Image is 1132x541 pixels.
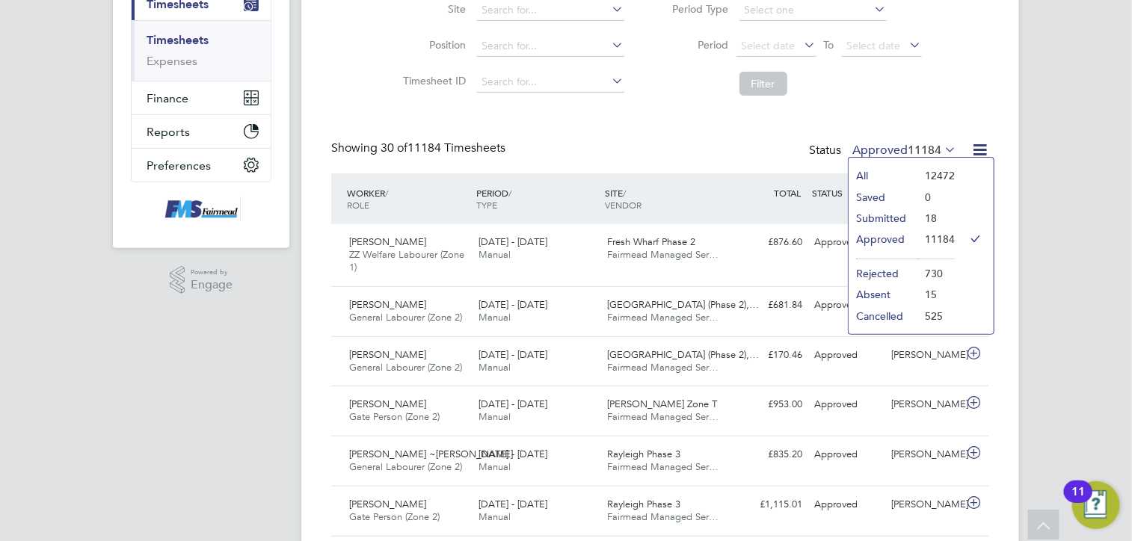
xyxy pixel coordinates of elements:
span: Fairmead Managed Ser… [608,460,719,473]
a: Expenses [147,54,197,68]
span: Fairmead Managed Ser… [608,510,719,523]
input: Search for... [477,36,624,57]
span: [PERSON_NAME] [349,298,426,311]
a: Powered byEngage [170,266,233,294]
span: [GEOGRAPHIC_DATA] (Phase 2),… [608,298,760,311]
button: Finance [132,81,271,114]
span: To [819,35,839,55]
span: Manual [479,248,511,261]
span: Gate Person (Zone 2) [349,510,440,523]
li: Submitted [849,208,917,229]
div: STATUS [808,179,886,206]
span: ROLE [347,199,369,211]
li: 18 [917,208,955,229]
span: Select date [847,39,901,52]
span: Fairmead Managed Ser… [608,248,719,261]
div: £953.00 [730,392,808,417]
button: Filter [739,72,787,96]
span: [DATE] - [DATE] [479,498,547,510]
li: 15 [917,284,955,305]
div: £1,115.01 [730,492,808,517]
li: All [849,165,917,186]
li: Absent [849,284,917,305]
span: General Labourer (Zone 2) [349,460,462,473]
button: Open Resource Center, 11 new notifications [1072,481,1120,529]
span: ZZ Welfare Labourer (Zone 1) [349,248,464,273]
span: Fresh Wharf Phase 2 [608,235,696,248]
label: Site [399,2,467,16]
span: Reports [147,125,190,139]
div: Showing [331,140,508,156]
span: [DATE] - [DATE] [479,398,547,410]
div: [PERSON_NAME] [886,343,964,368]
label: Timesheet ID [399,74,467,87]
input: Search for... [477,72,624,93]
span: TYPE [476,199,497,211]
li: 730 [917,263,955,284]
span: / [624,187,627,199]
div: Approved [808,442,886,467]
div: [PERSON_NAME] [886,392,964,417]
span: [PERSON_NAME] [349,498,426,510]
span: 11184 [908,143,941,158]
a: Go to home page [131,197,271,221]
div: £170.46 [730,343,808,368]
div: Approved [808,230,886,255]
div: Approved [808,392,886,417]
span: Manual [479,460,511,473]
div: Approved [808,343,886,368]
a: Timesheets [147,33,209,47]
span: [DATE] - [DATE] [479,298,547,311]
span: 11184 Timesheets [381,140,505,155]
span: [GEOGRAPHIC_DATA] (Phase 2),… [608,348,760,361]
div: 11 [1071,492,1085,511]
span: General Labourer (Zone 2) [349,311,462,324]
div: WORKER [343,179,473,218]
span: Gate Person (Zone 2) [349,410,440,423]
span: Manual [479,410,511,423]
span: 30 of [381,140,407,155]
span: TOTAL [774,187,801,199]
li: Rejected [849,263,917,284]
label: Approved [852,143,956,158]
li: 11184 [917,229,955,250]
span: Manual [479,361,511,374]
span: Manual [479,510,511,523]
li: Cancelled [849,306,917,327]
li: Saved [849,187,917,208]
span: Fairmead Managed Ser… [608,410,719,423]
div: Approved [808,492,886,517]
img: f-mead-logo-retina.png [162,197,241,221]
span: [PERSON_NAME] Zone T [608,398,718,410]
div: Timesheets [132,20,271,81]
div: Approved [808,293,886,318]
div: [PERSON_NAME] [886,442,964,467]
label: Period Type [662,2,729,16]
div: £681.84 [730,293,808,318]
span: VENDOR [606,199,642,211]
span: Fairmead Managed Ser… [608,311,719,324]
div: Status [809,140,959,161]
span: Preferences [147,158,211,173]
span: [PERSON_NAME] [349,348,426,361]
span: / [508,187,511,199]
span: Select date [742,39,796,52]
span: / [385,187,388,199]
li: 525 [917,306,955,327]
span: [DATE] - [DATE] [479,235,547,248]
button: Reports [132,115,271,148]
div: £876.60 [730,230,808,255]
li: Approved [849,229,917,250]
span: [DATE] - [DATE] [479,448,547,460]
span: General Labourer (Zone 2) [349,361,462,374]
div: PERIOD [473,179,602,218]
li: 12472 [917,165,955,186]
span: Manual [479,311,511,324]
label: Position [399,38,467,52]
span: Powered by [191,266,233,279]
span: Engage [191,279,233,291]
label: Period [662,38,729,52]
span: [DATE] - [DATE] [479,348,547,361]
div: SITE [602,179,731,218]
div: [PERSON_NAME] [886,492,964,517]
